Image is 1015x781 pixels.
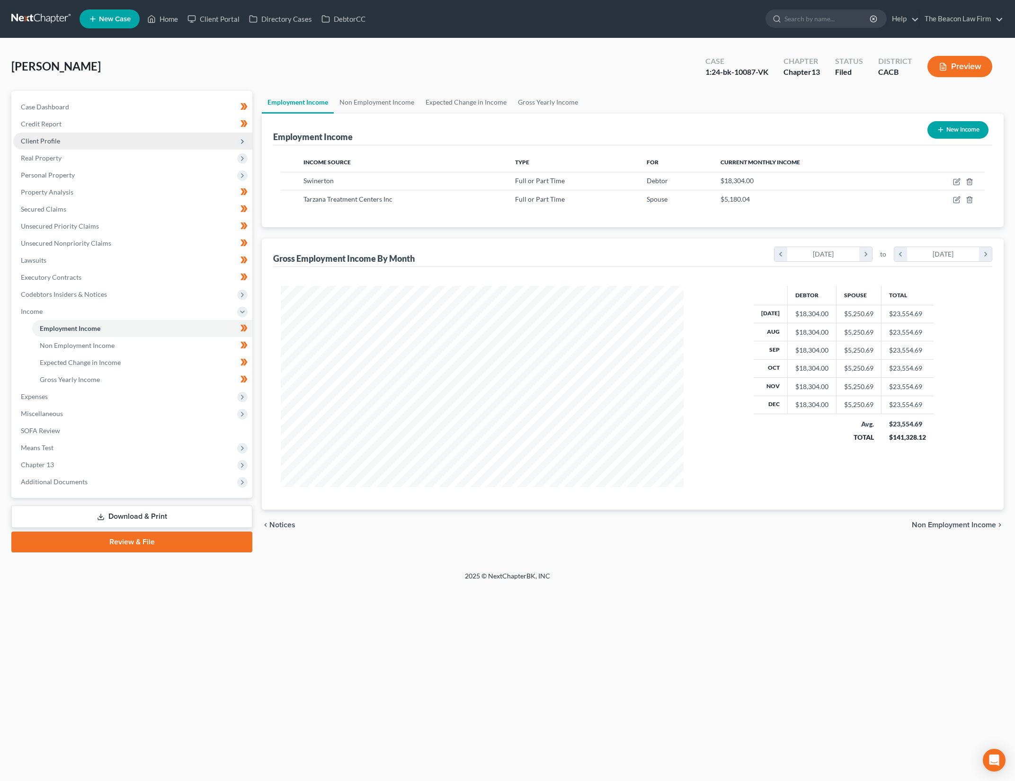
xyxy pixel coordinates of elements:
[32,354,252,371] a: Expected Change in Income
[927,121,988,139] button: New Income
[721,159,800,166] span: Current Monthly Income
[878,67,912,78] div: CACB
[303,177,334,185] span: Swinerton
[754,378,788,396] th: Nov
[262,521,269,529] i: chevron_left
[32,320,252,337] a: Employment Income
[880,249,886,259] span: to
[21,392,48,400] span: Expenses
[795,346,828,355] div: $18,304.00
[795,328,828,337] div: $18,304.00
[881,305,934,323] td: $23,554.69
[11,506,252,528] a: Download & Print
[881,378,934,396] td: $23,554.69
[40,375,100,383] span: Gross Yearly Income
[334,91,420,114] a: Non Employment Income
[754,341,788,359] th: Sep
[705,56,768,67] div: Case
[183,10,244,27] a: Client Portal
[835,56,863,67] div: Status
[844,433,874,442] div: TOTAL
[21,120,62,128] span: Credit Report
[881,286,934,305] th: Total
[40,341,115,349] span: Non Employment Income
[754,305,788,323] th: [DATE]
[244,10,317,27] a: Directory Cases
[512,91,584,114] a: Gross Yearly Income
[21,273,81,281] span: Executory Contracts
[721,195,750,203] span: $5,180.04
[887,10,919,27] a: Help
[21,154,62,162] span: Real Property
[420,91,512,114] a: Expected Change in Income
[262,521,295,529] button: chevron_left Notices
[269,521,295,529] span: Notices
[13,422,252,439] a: SOFA Review
[21,290,107,298] span: Codebtors Insiders & Notices
[40,358,121,366] span: Expected Change in Income
[21,222,99,230] span: Unsecured Priority Claims
[21,426,60,435] span: SOFA Review
[907,247,979,261] div: [DATE]
[784,10,871,27] input: Search by name...
[784,67,820,78] div: Chapter
[859,247,872,261] i: chevron_right
[844,382,873,391] div: $5,250.69
[844,328,873,337] div: $5,250.69
[273,131,353,142] div: Employment Income
[889,433,926,442] div: $141,328.12
[647,159,659,166] span: For
[844,419,874,429] div: Avg.
[844,346,873,355] div: $5,250.69
[775,247,787,261] i: chevron_left
[11,532,252,552] a: Review & File
[13,184,252,201] a: Property Analysis
[13,235,252,252] a: Unsecured Nonpriority Claims
[788,286,837,305] th: Debtor
[13,115,252,133] a: Credit Report
[317,10,370,27] a: DebtorCC
[13,269,252,286] a: Executory Contracts
[784,56,820,67] div: Chapter
[515,159,529,166] span: Type
[795,400,828,409] div: $18,304.00
[515,195,565,203] span: Full or Part Time
[844,309,873,319] div: $5,250.69
[21,171,75,179] span: Personal Property
[32,371,252,388] a: Gross Yearly Income
[32,337,252,354] a: Non Employment Income
[21,307,43,315] span: Income
[795,382,828,391] div: $18,304.00
[99,16,131,23] span: New Case
[889,419,926,429] div: $23,554.69
[754,359,788,377] th: Oct
[721,177,754,185] span: $18,304.00
[13,218,252,235] a: Unsecured Priority Claims
[273,253,415,264] div: Gross Employment Income By Month
[844,400,873,409] div: $5,250.69
[979,247,992,261] i: chevron_right
[912,521,1004,529] button: Non Employment Income chevron_right
[881,359,934,377] td: $23,554.69
[996,521,1004,529] i: chevron_right
[21,239,111,247] span: Unsecured Nonpriority Claims
[705,67,768,78] div: 1:24-bk-10087-VK
[303,195,392,203] span: Tarzana Treatment Centers Inc
[21,188,73,196] span: Property Analysis
[647,195,668,203] span: Spouse
[303,159,351,166] span: Income Source
[40,324,100,332] span: Employment Income
[21,461,54,469] span: Chapter 13
[754,323,788,341] th: Aug
[795,309,828,319] div: $18,304.00
[13,98,252,115] a: Case Dashboard
[881,341,934,359] td: $23,554.69
[894,247,907,261] i: chevron_left
[13,201,252,218] a: Secured Claims
[238,571,777,588] div: 2025 © NextChapterBK, INC
[927,56,992,77] button: Preview
[21,409,63,417] span: Miscellaneous
[912,521,996,529] span: Non Employment Income
[21,103,69,111] span: Case Dashboard
[787,247,860,261] div: [DATE]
